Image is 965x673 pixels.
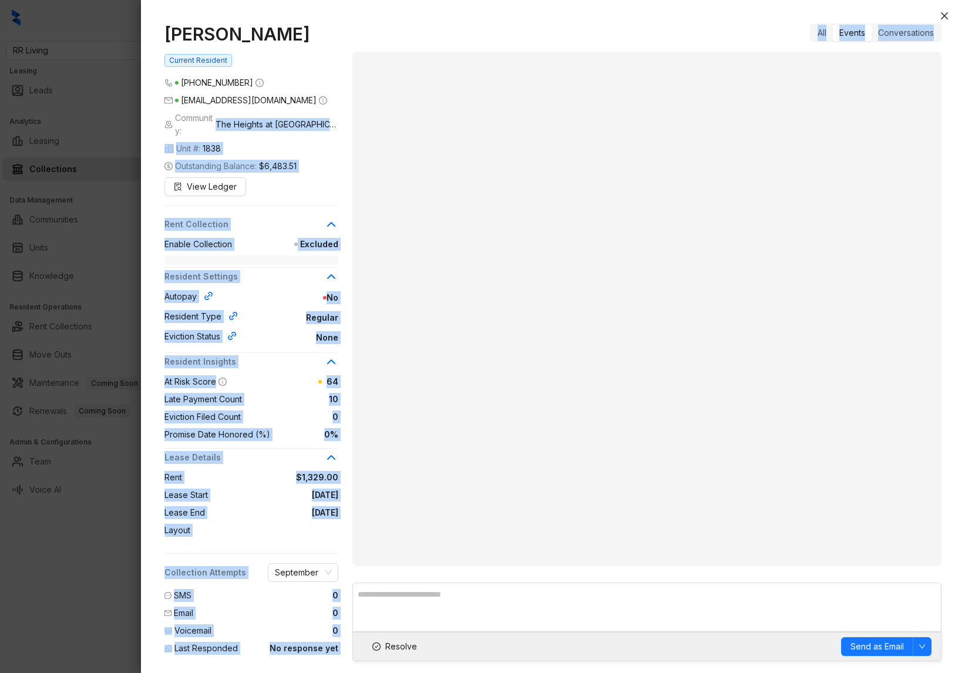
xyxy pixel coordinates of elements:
[164,142,221,155] span: Unit #:
[362,637,427,656] button: Resolve
[164,270,338,290] div: Resident Settings
[164,410,241,423] span: Eviction Filed Count
[164,610,172,617] span: mail
[164,489,208,502] span: Lease Start
[164,160,297,173] span: Outstanding Balance:
[164,627,172,635] img: Voicemail Icon
[241,331,338,344] span: None
[174,607,193,620] span: Email
[164,524,190,537] span: Layout
[319,96,327,105] span: info-circle
[164,79,173,87] span: phone
[164,120,173,129] img: building-icon
[327,376,338,386] span: 64
[164,355,324,368] span: Resident Insights
[216,118,338,131] span: The Heights at [GEOGRAPHIC_DATA]
[218,291,338,304] span: No
[164,506,205,519] span: Lease End
[232,238,338,251] span: Excluded
[164,218,338,238] div: Rent Collection
[164,23,338,45] h1: [PERSON_NAME]
[164,96,173,105] span: mail
[164,330,241,345] div: Eviction Status
[164,162,173,170] span: dollar
[181,95,317,105] span: [EMAIL_ADDRESS][DOMAIN_NAME]
[203,142,221,155] span: 1838
[850,640,904,653] span: Send as Email
[164,428,270,441] span: Promise Date Honored (%)
[174,183,182,191] span: file-search
[833,25,872,41] div: Events
[218,378,227,386] span: info-circle
[164,270,324,283] span: Resident Settings
[270,642,338,655] span: No response yet
[164,451,324,464] span: Lease Details
[164,112,338,137] span: Community:
[243,311,338,324] span: Regular
[174,624,211,637] span: Voicemail
[372,642,381,651] span: check-circle
[164,451,338,471] div: Lease Details
[174,642,238,655] span: Last Responded
[332,607,338,620] span: 0
[811,25,833,41] div: All
[332,589,338,602] span: 0
[181,78,253,88] span: [PHONE_NUMBER]
[205,506,338,519] span: [DATE]
[164,54,232,67] span: Current Resident
[164,310,243,325] div: Resident Type
[164,177,246,196] button: View Ledger
[242,393,338,406] span: 10
[174,589,191,602] span: SMS
[919,643,926,650] span: down
[164,393,242,406] span: Late Payment Count
[270,428,338,441] span: 0%
[164,290,218,305] div: Autopay
[182,471,338,484] span: $1,329.00
[164,355,338,375] div: Resident Insights
[275,564,331,581] span: September
[187,180,237,193] span: View Ledger
[385,640,417,653] span: Resolve
[164,566,246,579] span: Collection Attempts
[208,489,338,502] span: [DATE]
[164,592,172,599] span: message
[940,11,949,21] span: close
[255,79,264,87] span: info-circle
[241,410,338,423] span: 0
[164,144,174,153] img: building-icon
[164,471,182,484] span: Rent
[872,25,940,41] div: Conversations
[259,160,297,173] span: $6,483.51
[810,23,942,42] div: segmented control
[164,238,232,251] span: Enable Collection
[164,218,324,231] span: Rent Collection
[937,9,951,23] button: Close
[332,624,338,637] span: 0
[164,376,216,386] span: At Risk Score
[164,645,172,652] img: Last Responded Icon
[841,637,913,656] button: Send as Email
